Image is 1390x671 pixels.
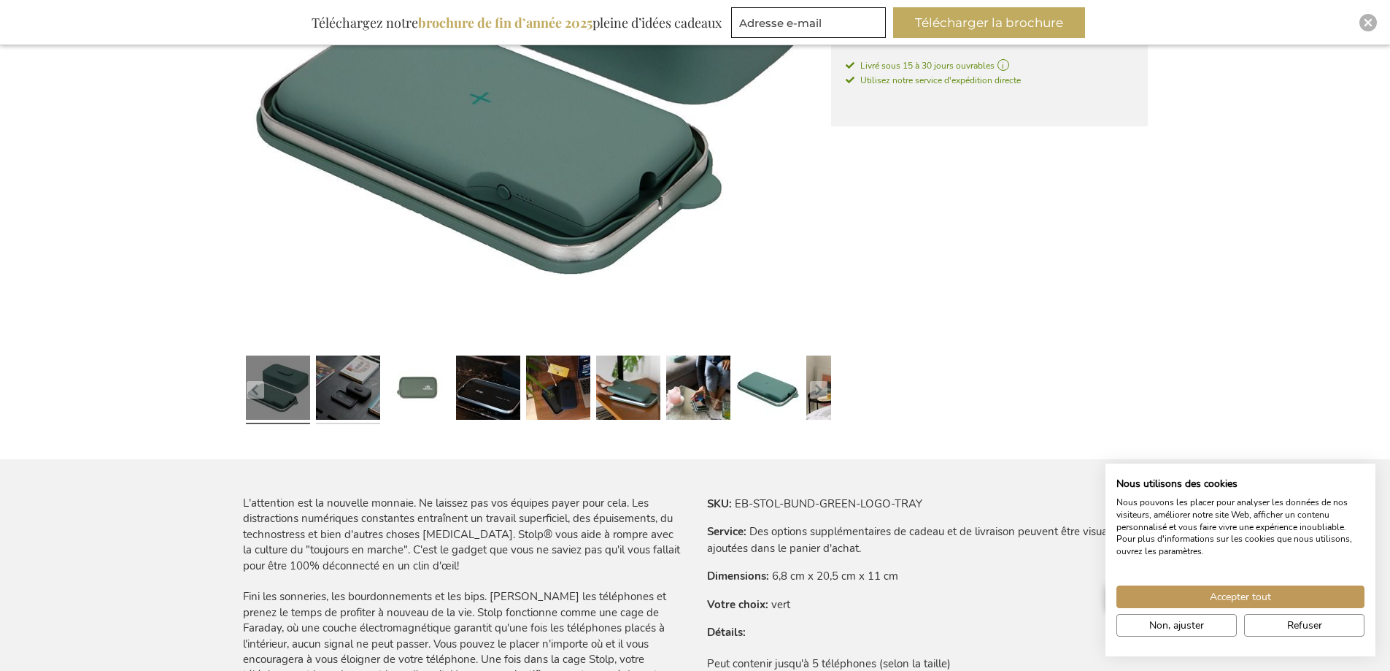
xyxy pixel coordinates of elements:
[1116,478,1364,491] h2: Nous utilisons des cookies
[893,7,1085,38] button: Télécharger la brochure
[736,350,800,430] a: Stolp Digital Detox Box & Battery Bundle - Green
[1116,614,1237,637] button: Ajustez les préférences de cookie
[846,72,1021,87] a: Utilisez notre service d'expédition directe
[456,350,520,430] a: Stolp Digital Detox Box & Battery Bundle
[316,350,380,430] a: Stolp Digital Detox Box & Battery Bundle
[846,59,1133,72] a: Livré sous 15 à 30 jours ouvrables
[806,350,870,430] a: Stolp Digital Detox Box & Battery Bundle - Green
[418,14,592,31] b: brochure de fin d’année 2025
[246,350,310,430] a: Stolp Digital Detox Box & Battery Bundle - Green
[1359,14,1377,31] div: Close
[846,74,1021,86] span: Utilisez notre service d'expédition directe
[526,350,590,430] a: Stolp Digital Detox Box & Battery Bundle
[1287,618,1322,633] span: Refuser
[731,7,890,42] form: marketing offers and promotions
[386,350,450,430] a: Stolp Digital Detox Box & Battery Bundle - Green
[1244,614,1364,637] button: Refuser tous les cookies
[1116,586,1364,608] button: Accepter tous les cookies
[596,350,660,430] a: Stolp Digital Detox Box & Battery Bundle - Green
[666,350,730,430] a: Stolp Digital Detox Box & Battery Bundle - Green
[731,7,886,38] input: Adresse e-mail
[1116,496,1364,558] p: Nous pouvons les placer pour analyser les données de nos visiteurs, améliorer notre site Web, aff...
[305,7,728,38] div: Téléchargez notre pleine d’idées cadeaux
[1210,589,1271,605] span: Accepter tout
[1149,618,1204,633] span: Non, ajuster
[1364,18,1372,27] img: Close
